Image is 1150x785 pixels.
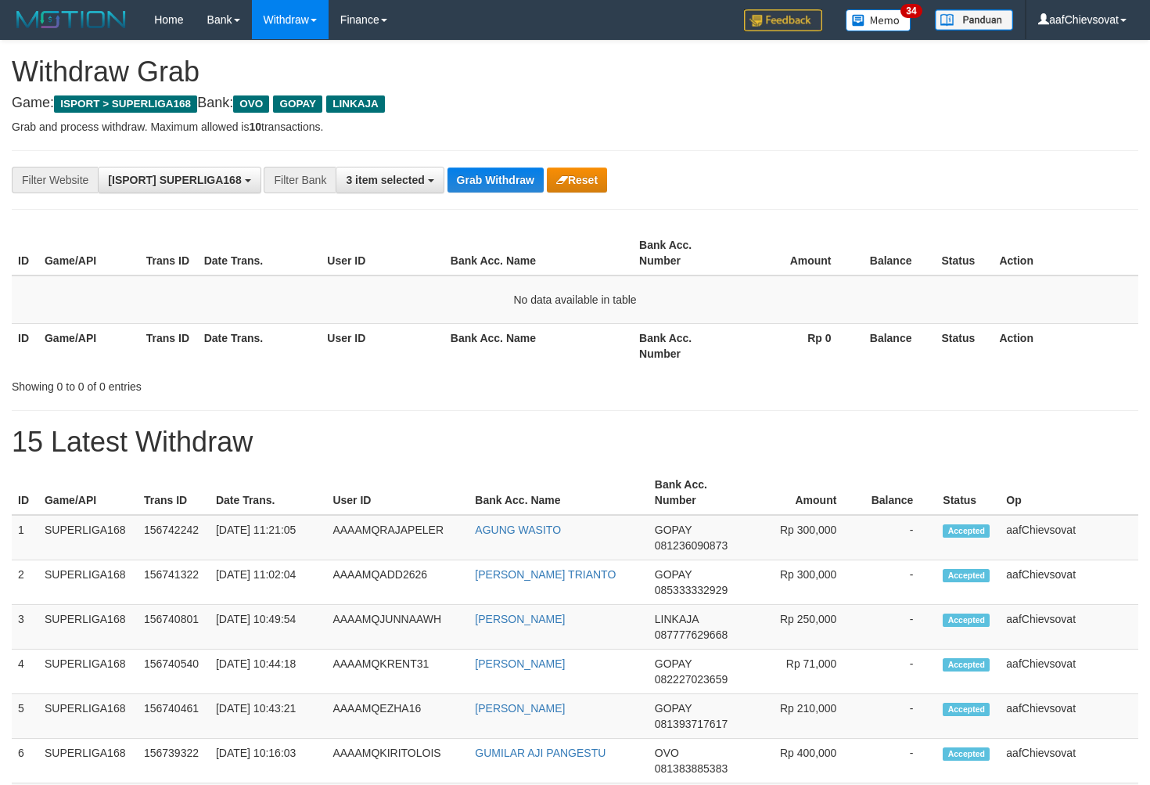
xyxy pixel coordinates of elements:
[633,231,735,275] th: Bank Acc. Number
[655,673,728,686] span: Copy 082227023659 to clipboard
[138,515,210,560] td: 156742242
[475,613,565,625] a: [PERSON_NAME]
[860,739,936,783] td: -
[12,650,38,694] td: 4
[198,323,322,368] th: Date Trans.
[860,605,936,650] td: -
[746,515,861,560] td: Rp 300,000
[138,605,210,650] td: 156740801
[12,373,468,394] div: Showing 0 to 0 of 0 entries
[860,470,936,515] th: Balance
[249,121,261,133] strong: 10
[935,231,993,275] th: Status
[140,323,198,368] th: Trans ID
[210,650,327,694] td: [DATE] 10:44:18
[38,515,138,560] td: SUPERLIGA168
[12,694,38,739] td: 5
[108,174,241,186] span: [ISPORT] SUPERLIGA168
[273,95,322,113] span: GOPAY
[210,560,327,605] td: [DATE] 11:02:04
[447,167,544,193] button: Grab Withdraw
[12,275,1138,324] td: No data available in table
[475,568,616,581] a: [PERSON_NAME] TRIANTO
[12,515,38,560] td: 1
[860,515,936,560] td: -
[12,605,38,650] td: 3
[98,167,261,193] button: [ISPORT] SUPERLIGA168
[38,560,138,605] td: SUPERLIGA168
[935,9,1013,31] img: panduan.png
[210,739,327,783] td: [DATE] 10:16:03
[38,694,138,739] td: SUPERLIGA168
[140,231,198,275] th: Trans ID
[326,470,469,515] th: User ID
[12,560,38,605] td: 2
[321,323,444,368] th: User ID
[38,323,140,368] th: Game/API
[38,739,138,783] td: SUPERLIGA168
[943,658,990,672] span: Accepted
[860,694,936,739] td: -
[444,231,633,275] th: Bank Acc. Name
[746,650,861,694] td: Rp 71,000
[735,323,855,368] th: Rp 0
[1000,739,1138,783] td: aafChievsovat
[198,231,322,275] th: Date Trans.
[855,323,936,368] th: Balance
[846,9,911,31] img: Button%20Memo.svg
[475,702,565,715] a: [PERSON_NAME]
[12,167,98,193] div: Filter Website
[1000,515,1138,560] td: aafChievsovat
[855,231,936,275] th: Balance
[655,539,728,552] span: Copy 081236090873 to clipboard
[993,231,1138,275] th: Action
[746,694,861,739] td: Rp 210,000
[326,560,469,605] td: AAAAMQADD2626
[993,323,1138,368] th: Action
[12,119,1138,135] p: Grab and process withdraw. Maximum allowed is transactions.
[138,470,210,515] th: Trans ID
[321,231,444,275] th: User ID
[943,569,990,582] span: Accepted
[138,560,210,605] td: 156741322
[655,568,692,581] span: GOPAY
[943,524,990,538] span: Accepted
[38,470,138,515] th: Game/API
[38,231,140,275] th: Game/API
[900,4,922,18] span: 34
[326,694,469,739] td: AAAAMQEZHA16
[12,56,1138,88] h1: Withdraw Grab
[12,323,38,368] th: ID
[935,323,993,368] th: Status
[346,174,424,186] span: 3 item selected
[746,605,861,650] td: Rp 250,000
[138,739,210,783] td: 156739322
[655,613,699,625] span: LINKAJA
[326,605,469,650] td: AAAAMQJUNNAAWH
[1000,694,1138,739] td: aafChievsovat
[475,747,606,759] a: GUMILAR AJI PANGESTU
[746,560,861,605] td: Rp 300,000
[12,8,131,31] img: MOTION_logo.png
[655,628,728,641] span: Copy 087777629668 to clipboard
[860,650,936,694] td: -
[326,739,469,783] td: AAAAMQKIRITOLOIS
[943,614,990,627] span: Accepted
[38,650,138,694] td: SUPERLIGA168
[655,584,728,596] span: Copy 085333332929 to clipboard
[655,524,692,536] span: GOPAY
[735,231,855,275] th: Amount
[1000,470,1138,515] th: Op
[264,167,336,193] div: Filter Bank
[655,702,692,715] span: GOPAY
[936,470,1000,515] th: Status
[1000,560,1138,605] td: aafChievsovat
[655,762,728,775] span: Copy 081383885383 to clipboard
[12,231,38,275] th: ID
[655,747,679,759] span: OVO
[655,718,728,730] span: Copy 081393717617 to clipboard
[860,560,936,605] td: -
[326,650,469,694] td: AAAAMQKRENT31
[469,470,648,515] th: Bank Acc. Name
[233,95,269,113] span: OVO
